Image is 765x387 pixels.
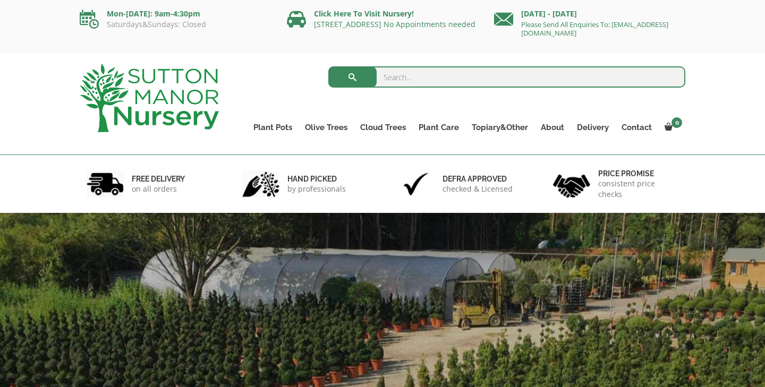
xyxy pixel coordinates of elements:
img: 4.jpg [553,168,590,200]
a: Plant Pots [247,120,299,135]
p: on all orders [132,184,185,194]
a: Contact [615,120,658,135]
input: Search... [328,66,686,88]
p: checked & Licensed [443,184,513,194]
a: Olive Trees [299,120,354,135]
img: 1.jpg [87,170,124,197]
p: [DATE] - [DATE] [494,7,685,20]
img: 2.jpg [242,170,279,197]
p: Saturdays&Sundays: Closed [80,20,271,29]
a: Cloud Trees [354,120,412,135]
p: Mon-[DATE]: 9am-4:30pm [80,7,271,20]
h6: Defra approved [443,174,513,184]
a: Plant Care [412,120,465,135]
img: 3.jpg [397,170,435,197]
p: by professionals [287,184,346,194]
a: Click Here To Visit Nursery! [314,8,414,19]
p: consistent price checks [598,178,679,200]
a: Delivery [571,120,615,135]
a: 0 [658,120,685,135]
h6: hand picked [287,174,346,184]
h6: Price promise [598,169,679,178]
h6: FREE DELIVERY [132,174,185,184]
a: [STREET_ADDRESS] No Appointments needed [314,19,475,29]
a: Topiary&Other [465,120,534,135]
a: About [534,120,571,135]
img: logo [80,64,219,132]
a: Please Send All Enquiries To: [EMAIL_ADDRESS][DOMAIN_NAME] [521,20,668,38]
span: 0 [671,117,682,128]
